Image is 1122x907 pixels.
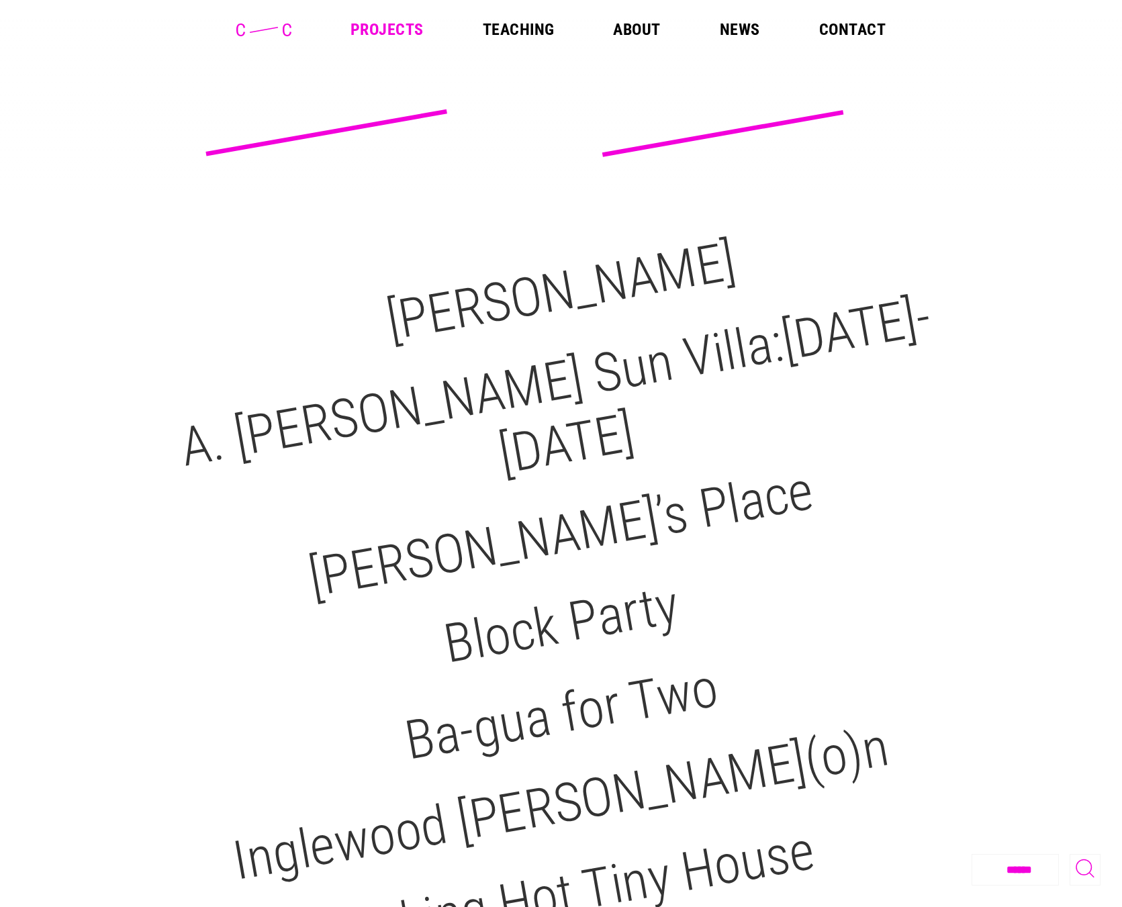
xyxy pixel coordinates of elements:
a: About [613,21,660,38]
a: Contact [819,21,886,38]
a: Inglewood [PERSON_NAME](o)n [228,715,893,892]
a: Ba-gua for Two [400,655,722,772]
a: A. [PERSON_NAME] Sun Villa:[DATE]-[DATE] [176,285,935,487]
a: Block Party [440,573,683,676]
a: Projects [350,21,424,38]
a: [PERSON_NAME]’s Place [304,459,818,610]
button: Toggle Search [1070,854,1101,886]
a: Teaching [483,21,555,38]
a: [PERSON_NAME] [382,230,740,353]
a: News [720,21,760,38]
nav: Main Menu [350,21,886,38]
